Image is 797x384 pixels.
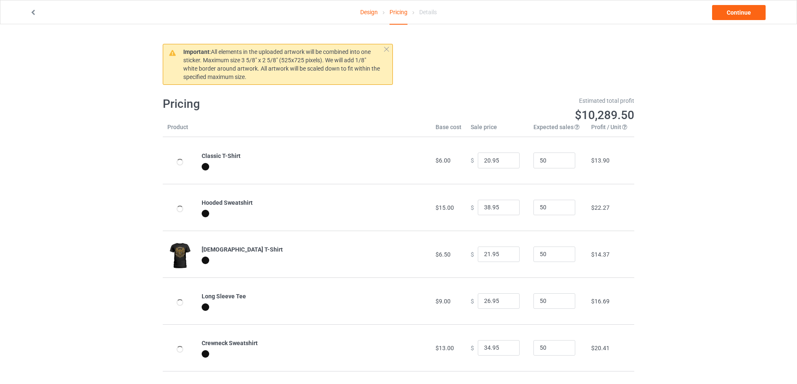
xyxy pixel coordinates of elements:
[390,0,407,25] div: Pricing
[183,48,211,55] span: :
[202,199,253,206] b: Hooded Sweatshirt
[591,157,610,164] span: $13.90
[405,97,635,105] div: Estimated total profit
[471,157,474,164] span: $
[575,108,634,122] span: $10,289.50
[436,251,451,258] span: $6.50
[202,340,258,346] b: Crewneck Sweatshirt
[591,251,610,258] span: $14.37
[587,123,634,137] th: Profit / Unit
[471,298,474,304] span: $
[529,123,587,137] th: Expected sales
[591,204,610,211] span: $22.27
[712,5,766,20] a: Continue
[163,97,393,112] h1: Pricing
[436,298,451,305] span: $9.00
[202,246,283,253] b: [DEMOGRAPHIC_DATA] T-Shirt
[471,344,474,351] span: $
[436,204,454,211] span: $15.00
[202,293,246,300] b: Long Sleeve Tee
[183,48,380,80] span: All elements in the uploaded artwork will be combined into one sticker. Maximum size 3 5/8" x 2 5...
[591,345,610,351] span: $20.41
[360,0,378,24] a: Design
[419,0,437,24] div: Details
[436,345,454,351] span: $13.00
[202,153,241,159] b: Classic T-Shirt
[466,123,529,137] th: Sale price
[183,48,210,55] strong: Important
[471,251,474,257] span: $
[431,123,466,137] th: Base cost
[471,204,474,211] span: $
[436,157,451,164] span: $6.00
[163,123,197,137] th: Product
[591,298,610,305] span: $16.69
